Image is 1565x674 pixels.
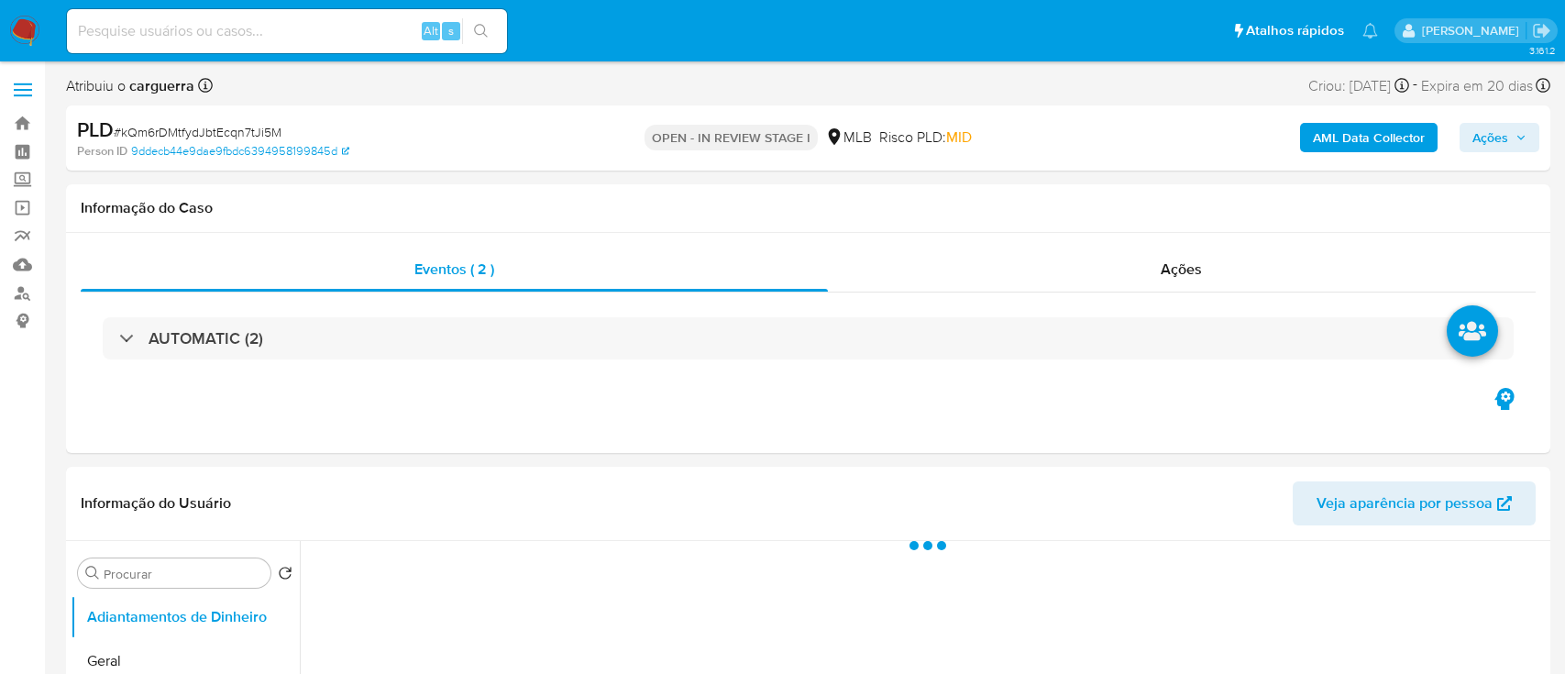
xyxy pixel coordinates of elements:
[77,143,127,160] b: Person ID
[278,566,292,586] button: Retornar ao pedido padrão
[1313,123,1425,152] b: AML Data Collector
[114,123,281,141] span: # kQm6rDMtfydJbtEcqn7tJi5M
[1293,481,1536,525] button: Veja aparência por pessoa
[1362,23,1378,39] a: Notificações
[825,127,872,148] div: MLB
[1413,73,1417,98] span: -
[1317,481,1493,525] span: Veja aparência por pessoa
[131,143,349,160] a: 9ddecb44e9dae9fbdc6394958199845d
[77,115,114,144] b: PLD
[1308,73,1409,98] div: Criou: [DATE]
[1460,123,1539,152] button: Ações
[71,595,300,639] button: Adiantamentos de Dinheiro
[1422,22,1526,39] p: carlos.guerra@mercadopago.com.br
[414,259,494,280] span: Eventos ( 2 )
[81,494,231,513] h1: Informação do Usuário
[946,127,972,148] span: MID
[462,18,500,44] button: search-icon
[85,566,100,580] button: Procurar
[67,19,507,43] input: Pesquise usuários ou casos...
[126,75,194,96] b: carguerra
[103,317,1514,359] div: AUTOMATIC (2)
[1300,123,1438,152] button: AML Data Collector
[1472,123,1508,152] span: Ações
[81,199,1536,217] h1: Informação do Caso
[1421,76,1533,96] span: Expira em 20 dias
[1246,21,1344,40] span: Atalhos rápidos
[66,76,194,96] span: Atribuiu o
[1532,21,1551,40] a: Sair
[424,22,438,39] span: Alt
[1161,259,1202,280] span: Ações
[149,328,263,348] h3: AUTOMATIC (2)
[104,566,263,582] input: Procurar
[448,22,454,39] span: s
[645,125,818,150] p: OPEN - IN REVIEW STAGE I
[879,127,972,148] span: Risco PLD:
